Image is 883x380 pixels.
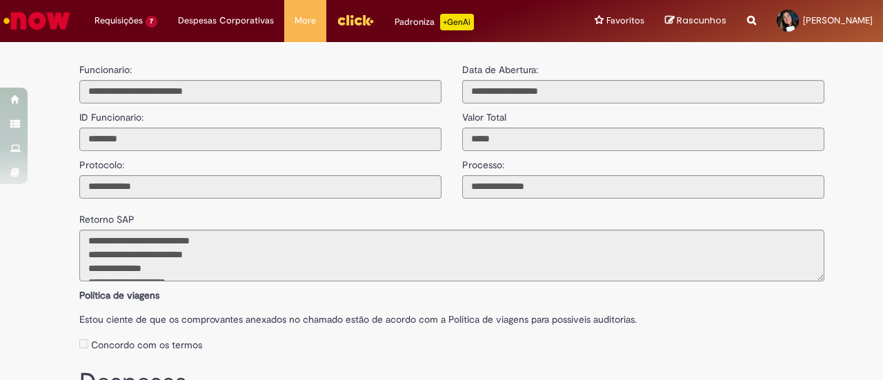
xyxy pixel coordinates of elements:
label: Concordo com os termos [91,338,202,352]
span: More [295,14,316,28]
span: Favoritos [606,14,644,28]
b: Política de viagens [79,289,159,301]
label: Data de Abertura: [462,63,538,77]
a: Rascunhos [665,14,726,28]
label: Retorno SAP [79,206,135,226]
label: Estou ciente de que os comprovantes anexados no chamado estão de acordo com a Politica de viagens... [79,306,824,326]
p: +GenAi [440,14,474,30]
label: Funcionario: [79,63,132,77]
label: Protocolo: [79,151,124,172]
img: ServiceNow [1,7,72,34]
span: [PERSON_NAME] [803,14,873,26]
span: 7 [146,16,157,28]
label: Processo: [462,151,504,172]
span: Rascunhos [677,14,726,27]
div: Padroniza [395,14,474,30]
label: ID Funcionario: [79,103,143,124]
span: Requisições [95,14,143,28]
img: click_logo_yellow_360x200.png [337,10,374,30]
span: Despesas Corporativas [178,14,274,28]
label: Valor Total [462,103,506,124]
